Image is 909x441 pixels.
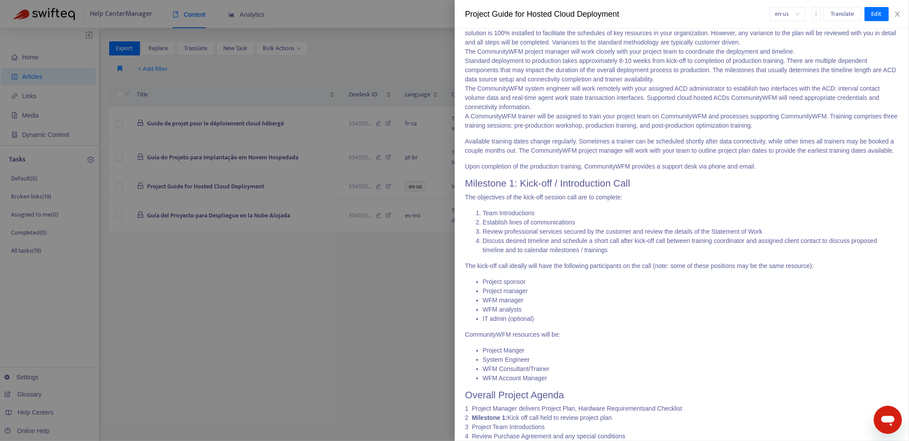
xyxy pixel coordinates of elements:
div: 2 [465,413,899,423]
li: WFM Consultant/Trainer [483,364,899,374]
div: The CommunityWFM system engineer will work remotely with your assigned ACD administrator to estab... [465,84,899,112]
li: WFM manager [483,296,899,305]
span: more [813,11,819,17]
button: Close [891,10,904,18]
li: Project Manger [483,346,899,355]
li: Project sponsor [483,277,899,287]
iframe: Button to launch messaging window [874,406,902,434]
h1: Overall Project Agenda [465,390,899,401]
div: 4 [465,432,899,441]
span: close [894,11,901,18]
span: Translate [831,9,854,19]
div: 3 [465,423,899,432]
li: Discuss desired timeline and schedule a short call after kick-off call between training coordinat... [483,236,899,255]
div: Standard deployment to production takes approximately 8-10 weeks from kick-off to completion of p... [465,56,899,84]
span: Edit [872,9,882,19]
button: Edit [865,7,889,21]
h1: Milestone 1: Kick-off / Introduction Call [465,178,899,189]
span: en-us [775,7,800,21]
li: WFM analysts [483,305,899,314]
li: Project manager [483,287,899,296]
p: CommunityWFM resources will be: [465,330,899,339]
strong: Milestone 1: [472,414,508,421]
p: The kick-off call ideally will have the following participants on the call (note: some of these p... [465,261,899,271]
div: Project Guide for Hosted Cloud Deployment [465,8,770,20]
div: The CommunityWFM project manager will work closely with your project team to coordinate the deplo... [465,47,899,56]
button: more [812,7,821,21]
span: Review Purchase Agreement and any special conditions [470,433,626,440]
span: Project Manager delivers Project Plan, Hardware Requirements [470,405,645,412]
p: Available training dates change regularly. Sometimes a trainer can be scheduled shortly after dat... [465,137,899,155]
button: Translate [824,7,861,21]
div: Your project deployment team may choose to vary slightly from the exact steps for a variety of re... [465,19,899,47]
li: System Engineer [483,355,899,364]
li: Team Introductions [483,209,899,218]
span: Kick off call held to review project plan [470,414,612,421]
li: IT admin (optional) [483,314,899,323]
li: Review professional services secured by the customer and review the details of the Statement of Work [483,227,899,236]
p: A CommunityWFM trainer will be assigned to train your project team on CommunityWFM and processes ... [465,112,899,130]
li: WFM Account Manager [483,374,899,383]
span: Project Team Introductions [470,423,545,430]
div: 1 and Checklist [465,404,899,413]
li: Establish lines of communications [483,218,899,227]
p: The objectives of the kick-off session call are to complete: [465,193,899,202]
p: Upon completion of the production training, CommunityWFM provides a support desk via phone and em... [465,162,899,171]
